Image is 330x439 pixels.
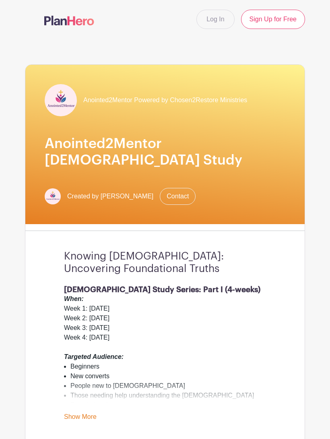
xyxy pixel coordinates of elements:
span: Created by [PERSON_NAME] [67,192,153,201]
span: Anointed2Mentor Powered by Chosen2Restore Ministries [83,95,247,105]
img: logo-507f7623f17ff9eddc593b1ce0a138ce2505c220e1c5a4e2b4648c50719b7d32.svg [44,16,94,25]
em: When: [64,295,84,302]
li: Foundational support [70,400,266,410]
li: New converts [70,371,266,381]
li: Beginners [70,362,266,371]
strong: [DEMOGRAPHIC_DATA] Study Series: Part I (4-weeks) [64,286,260,293]
img: file_00000000866461f4a6ce586c1d6b3f11.png [45,84,77,116]
li: People new to [DEMOGRAPHIC_DATA] [70,381,266,391]
h3: Knowing [DEMOGRAPHIC_DATA]: Uncovering Foundational Truths [64,250,266,275]
h1: Anointed2Mentor [DEMOGRAPHIC_DATA] Study [45,136,285,169]
a: Log In [196,10,234,29]
a: Sign Up for Free [241,10,305,29]
div: Week 1: [DATE] Week 2: [DATE] Week 3: [DATE] Week 4: [DATE] [64,294,266,362]
img: file_00000000866461f4a6ce586c1d6b3f11.png [45,188,61,204]
em: Targeted Audience: [64,353,124,360]
a: Contact [160,188,196,205]
a: Show More [64,413,97,423]
li: Those needing help understanding the [DEMOGRAPHIC_DATA] [70,391,266,400]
